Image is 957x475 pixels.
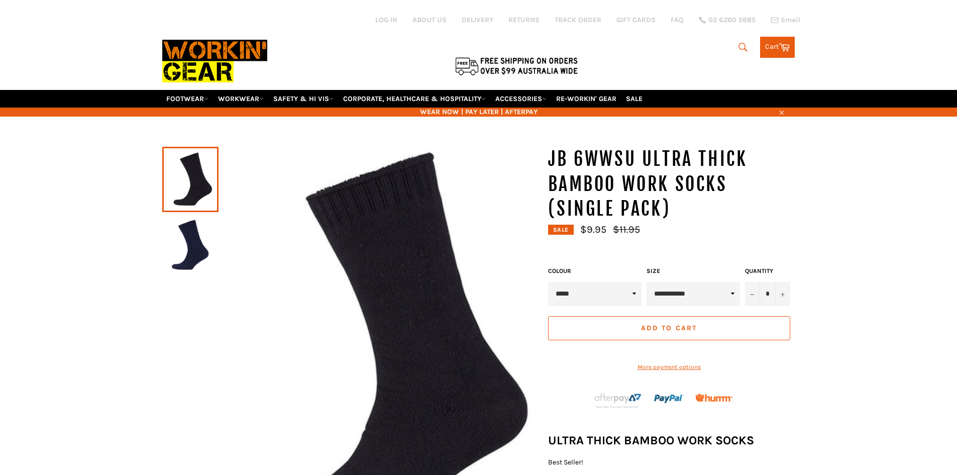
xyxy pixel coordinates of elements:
label: Size [647,267,740,275]
span: $9.95 [580,224,606,235]
a: ABOUT US [412,15,447,25]
a: TRACK ORDER [555,15,601,25]
a: Cart [760,37,795,58]
a: RE-WORKIN' GEAR [552,90,620,108]
a: ACCESSORIES [491,90,551,108]
s: $11.95 [613,224,640,235]
a: Log in [375,16,397,24]
h1: JB 6WWSU Ultra Thick Bamboo Work Socks (Single pack) [548,147,795,222]
label: Quantity [745,267,790,275]
a: FAQ [671,15,684,25]
span: WEAR NOW | PAY LATER | AFTERPAY [162,107,795,117]
button: Reduce item quantity by one [745,282,760,306]
a: SAFETY & HI VIS [269,90,338,108]
a: Email [771,16,800,24]
img: JB 6WWSU Ultra Thick Bamboo Work Socks (Single pack) - Workin' Gear [167,217,214,272]
span: Email [781,17,800,24]
p: Best Seller! [548,457,795,467]
img: Afterpay-Logo-on-dark-bg_large.png [593,392,643,409]
label: COLOUR [548,267,642,275]
span: 02 6280 5885 [708,17,756,24]
a: WORKWEAR [214,90,268,108]
a: FOOTWEAR [162,90,212,108]
button: Increase item quantity by one [775,282,790,306]
img: Flat $9.95 shipping Australia wide [454,55,579,76]
a: 02 6280 5885 [699,17,756,24]
img: Workin Gear leaders in Workwear, Safety Boots, PPE, Uniforms. Australia's No.1 in Workwear [162,33,267,89]
img: paypal.png [654,384,684,414]
a: GIFT CARDS [616,15,656,25]
h3: ULTRA THICK BAMBOO WORK SOCKS [548,432,795,449]
img: Humm_core_logo_RGB-01_300x60px_small_195d8312-4386-4de7-b182-0ef9b6303a37.png [695,394,732,402]
div: Sale [548,225,574,235]
span: Add to Cart [641,324,697,332]
a: DELIVERY [462,15,493,25]
a: More payment options [548,363,790,371]
a: CORPORATE, HEALTHCARE & HOSPITALITY [339,90,490,108]
a: RETURNS [508,15,540,25]
button: Add to Cart [548,316,790,340]
a: SALE [622,90,647,108]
